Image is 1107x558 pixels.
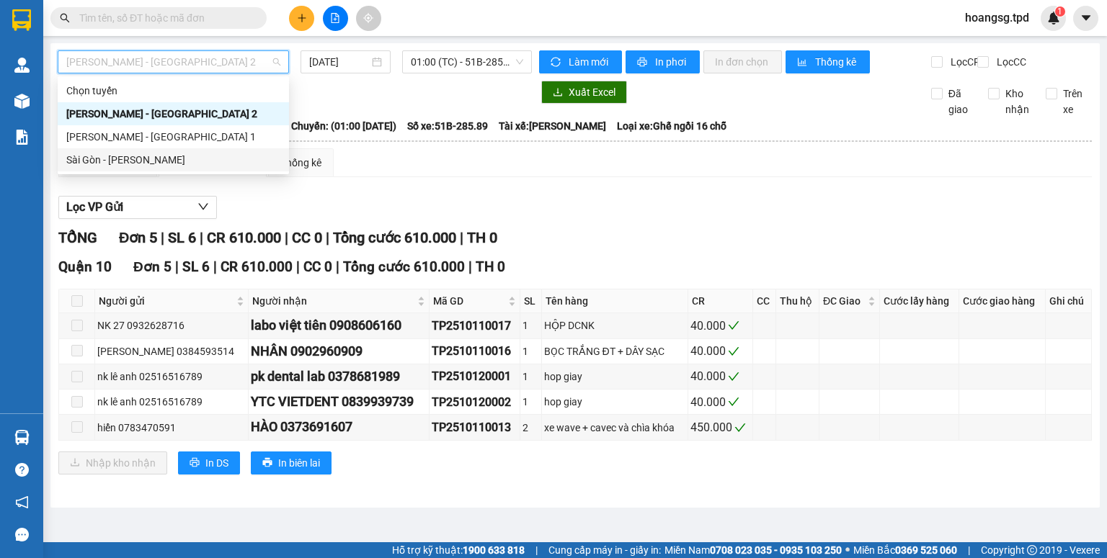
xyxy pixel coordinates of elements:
div: TP2510110016 [432,342,517,360]
span: check [728,371,739,382]
div: NHÂN 0902960909 [251,341,427,361]
button: printerIn phơi [626,50,700,73]
span: Kho nhận [1000,86,1035,117]
div: 1 [523,394,538,410]
span: Số xe: 51B-285.89 [407,118,488,134]
span: printer [262,457,272,469]
div: hiển 0783470591 [97,420,246,436]
th: Tên hàng [542,289,688,313]
strong: 0708 023 035 - 0935 103 250 [710,544,842,556]
span: printer [190,457,200,469]
span: check [728,396,739,408]
div: 40.000 [690,342,751,360]
span: check [734,422,746,433]
div: YTC VIETDENT 0839939739 [251,392,427,412]
img: warehouse-icon [14,58,30,73]
span: file-add [330,13,340,23]
div: TP2510120002 [432,393,517,411]
strong: 0369 525 060 [895,544,957,556]
div: xe wave + cavec và chìa khóa [544,420,685,436]
span: Làm mới [569,54,610,70]
div: [PERSON_NAME] - [GEOGRAPHIC_DATA] 2 [66,106,280,122]
img: logo-vxr [12,9,31,31]
span: | [535,542,538,558]
span: | [468,258,472,275]
button: syncLàm mới [539,50,622,73]
span: | [213,258,217,275]
button: Lọc VP Gửi [58,196,217,219]
span: Miền Bắc [853,542,957,558]
span: printer [637,57,649,68]
span: Đơn 5 [133,258,172,275]
span: | [175,258,179,275]
img: warehouse-icon [14,430,30,445]
sup: 1 [1055,6,1065,17]
div: 1 [523,369,538,384]
div: labo việt tiên 0908606160 [251,315,427,336]
span: In biên lai [278,455,320,471]
span: Tài xế: [PERSON_NAME] [499,118,606,134]
span: check [728,320,739,331]
button: printerIn DS [178,451,240,474]
span: Mã GD [433,293,505,309]
span: CR 610.000 [207,229,281,246]
span: Lọc CC [991,54,1028,70]
span: search [60,13,70,23]
span: 1 [1057,6,1062,17]
span: TH 0 [476,258,505,275]
span: down [197,201,209,212]
button: downloadXuất Excel [541,81,627,104]
span: | [296,258,300,275]
span: SL 6 [182,258,210,275]
div: [PERSON_NAME] - [GEOGRAPHIC_DATA] 1 [66,129,280,145]
div: HỘP DCNK [544,318,685,333]
span: Quận 10 [58,258,112,275]
input: 12/10/2025 [309,54,368,70]
span: Đã giao [943,86,978,117]
div: Sài Gòn - [PERSON_NAME] [66,152,280,168]
button: downloadNhập kho nhận [58,451,167,474]
div: HÀO 0373691607 [251,417,427,437]
span: | [336,258,339,275]
span: CC 0 [292,229,322,246]
span: CR 610.000 [221,258,293,275]
div: Thống kê [280,155,321,171]
td: TP2510110016 [430,339,520,364]
span: hoangsg.tpd [953,9,1041,27]
span: | [968,542,970,558]
span: check [728,346,739,357]
div: Phương Lâm - Sài Gòn 2 [58,102,289,125]
th: SL [520,289,541,313]
span: CC 0 [303,258,332,275]
td: TP2510110017 [430,313,520,338]
img: icon-new-feature [1047,12,1060,24]
span: Tổng cước 610.000 [343,258,465,275]
div: nk lê anh 02516516789 [97,369,246,384]
th: Ghi chú [1046,289,1092,313]
span: In DS [205,455,228,471]
span: Phương Lâm - Sài Gòn 2 [66,51,280,73]
span: TH 0 [467,229,497,246]
span: Cung cấp máy in - giấy in: [548,542,661,558]
button: bar-chartThống kê [786,50,870,73]
button: aim [356,6,381,31]
td: TP2510110013 [430,415,520,440]
span: Miền Nam [664,542,842,558]
div: Sài Gòn - Phương Lâm [58,148,289,171]
span: aim [363,13,373,23]
span: plus [297,13,307,23]
button: caret-down [1073,6,1098,31]
div: hop giay [544,369,685,384]
div: 40.000 [690,367,751,385]
span: In phơi [655,54,688,70]
th: Thu hộ [776,289,819,313]
span: SL 6 [168,229,196,246]
span: | [161,229,164,246]
span: Trên xe [1057,86,1093,117]
div: hop giay [544,394,685,410]
th: CC [753,289,775,313]
span: Người nhận [252,293,415,309]
span: bar-chart [797,57,809,68]
span: message [15,528,29,541]
div: TP2510120001 [432,367,517,385]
